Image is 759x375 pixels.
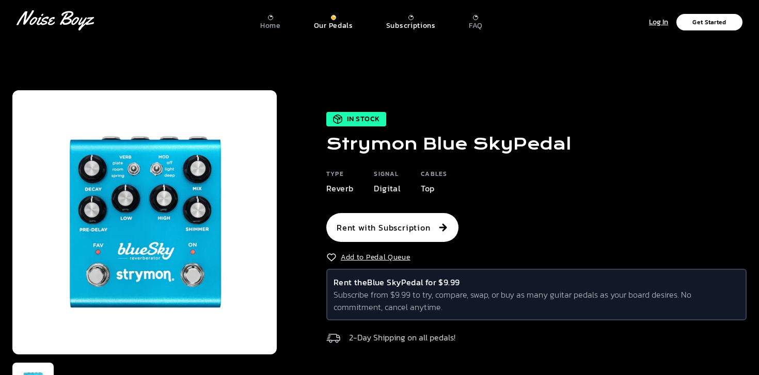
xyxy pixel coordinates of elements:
p: Log In [649,17,668,28]
a: Subscriptions [386,11,436,30]
p: FAQ [469,21,483,30]
a: FAQ [469,11,483,30]
h6: Type [326,170,353,182]
button: Rent with Subscription [326,213,458,242]
p: Subscriptions [386,21,436,30]
a: Home [260,11,281,30]
p: Reverb [326,182,353,194]
p: 2-Day Shipping on all pedals! [349,331,455,344]
p: Get Started [692,19,726,25]
img: Strymon Blue Sky [12,90,277,354]
p: Digital [374,182,400,194]
a: Our Pedals [314,11,353,30]
h1: Strymon Blue Sky Pedal [326,135,571,153]
h6: Signal [374,170,400,182]
button: Get Started [676,14,742,30]
p: Home [260,21,281,30]
div: In Stock [326,112,386,126]
p: Our Pedals [314,21,353,30]
h6: Cables [421,170,447,182]
button: Add to Pedal Queue [326,252,410,263]
p: Top [421,182,447,194]
p: Subscribe from $9.99 to try, compare, swap, or buy as many guitar pedals as your board desires. N... [334,288,739,313]
h6: Rent the Blue Sky Pedal for $9.99 [334,276,739,288]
